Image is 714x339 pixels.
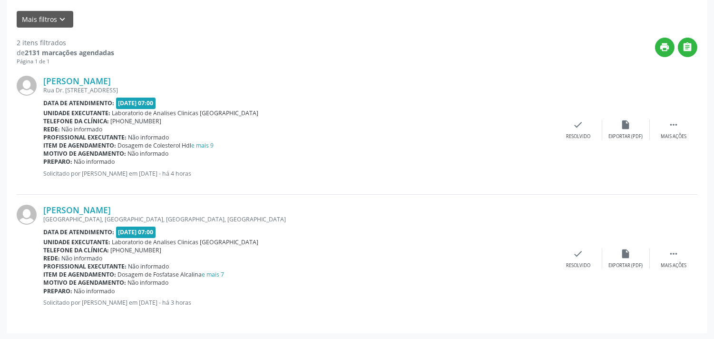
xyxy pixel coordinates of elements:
strong: 2131 marcações agendadas [25,48,114,57]
span: [DATE] 07:00 [116,98,156,109]
b: Preparo: [43,158,72,166]
a: [PERSON_NAME] [43,205,111,215]
b: Telefone da clínica: [43,117,109,125]
b: Preparo: [43,287,72,295]
b: Motivo de agendamento: [43,150,126,158]
b: Profissional executante: [43,133,127,141]
span: [DATE] 07:00 [116,227,156,238]
img: img [17,205,37,225]
div: 2 itens filtrados [17,38,114,48]
span: [PHONE_NUMBER] [111,117,162,125]
a: e mais 7 [202,270,225,279]
span: Não informado [74,158,115,166]
span: Não informado [128,279,169,287]
div: [GEOGRAPHIC_DATA], [GEOGRAPHIC_DATA], [GEOGRAPHIC_DATA], [GEOGRAPHIC_DATA] [43,215,555,223]
p: Solicitado por [PERSON_NAME] em [DATE] - há 4 horas [43,169,555,178]
img: img [17,76,37,96]
i: keyboard_arrow_down [58,14,68,25]
b: Item de agendamento: [43,141,116,150]
b: Motivo de agendamento: [43,279,126,287]
b: Profissional executante: [43,262,127,270]
i: check [573,120,584,130]
span: Não informado [74,287,115,295]
i: check [573,249,584,259]
button:  [678,38,697,57]
b: Unidade executante: [43,109,110,117]
div: Mais ações [661,262,686,269]
button: print [655,38,675,57]
div: Página 1 de 1 [17,58,114,66]
div: Resolvido [566,262,590,269]
span: Laboratorio de Analises Clinicas [GEOGRAPHIC_DATA] [112,109,259,117]
b: Item de agendamento: [43,270,116,279]
a: [PERSON_NAME] [43,76,111,86]
b: Data de atendimento: [43,99,114,107]
p: Solicitado por [PERSON_NAME] em [DATE] - há 3 horas [43,299,555,307]
div: Exportar (PDF) [609,262,643,269]
i: print [660,42,670,52]
div: Resolvido [566,133,590,140]
b: Data de atendimento: [43,228,114,236]
i:  [683,42,693,52]
button: Mais filtroskeyboard_arrow_down [17,11,73,28]
div: Rua Dr. [STREET_ADDRESS] [43,86,555,94]
span: Não informado [128,150,169,158]
b: Rede: [43,125,60,133]
b: Rede: [43,254,60,262]
span: Não informado [128,262,169,270]
i: insert_drive_file [621,120,631,130]
span: Não informado [128,133,169,141]
i:  [668,249,679,259]
b: Telefone da clínica: [43,246,109,254]
span: Não informado [62,254,103,262]
div: Exportar (PDF) [609,133,643,140]
i:  [668,120,679,130]
b: Unidade executante: [43,238,110,246]
i: insert_drive_file [621,249,631,259]
span: Dosagem de Colesterol Hdl [118,141,214,150]
div: Mais ações [661,133,686,140]
a: e mais 9 [192,141,214,150]
span: Laboratorio de Analises Clinicas [GEOGRAPHIC_DATA] [112,238,259,246]
div: de [17,48,114,58]
span: Dosagem de Fosfatase Alcalina [118,270,225,279]
span: Não informado [62,125,103,133]
span: [PHONE_NUMBER] [111,246,162,254]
